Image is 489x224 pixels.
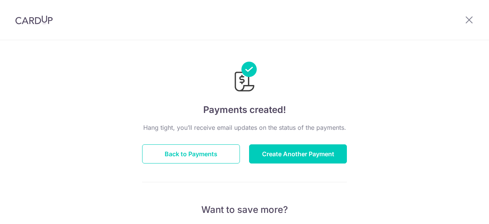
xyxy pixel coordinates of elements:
[15,15,53,25] img: CardUp
[142,144,240,164] button: Back to Payments
[440,201,481,220] iframe: Opens a widget where you can find more information
[142,123,347,132] p: Hang tight, you’ll receive email updates on the status of the payments.
[142,103,347,117] h4: Payments created!
[249,144,347,164] button: Create Another Payment
[232,62,257,94] img: Payments
[142,204,347,216] p: Want to save more?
